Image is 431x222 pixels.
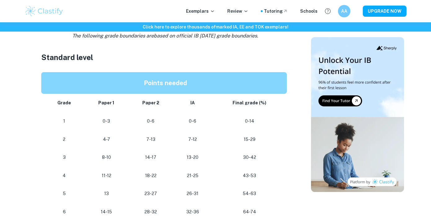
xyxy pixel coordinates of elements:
[133,172,168,180] p: 18-22
[300,8,318,15] a: Schools
[90,117,123,125] p: 0-3
[133,189,168,198] p: 23-27
[338,5,350,17] button: AA
[133,135,168,144] p: 7-13
[178,117,207,125] p: 0-6
[363,6,407,17] button: UPGRADE NOW
[341,8,348,15] h6: AA
[133,117,168,125] p: 0-6
[154,33,258,39] span: based on official IB [DATE] grade boundaries.
[178,172,207,180] p: 21-25
[217,172,282,180] p: 43-53
[227,8,248,15] p: Review
[133,153,168,162] p: 14-17
[90,153,123,162] p: 8-10
[49,189,80,198] p: 5
[133,208,168,216] p: 28-32
[190,100,195,105] strong: IA
[49,172,80,180] p: 4
[217,117,282,125] p: 0-14
[57,100,71,105] strong: Grade
[264,8,288,15] a: Tutoring
[144,79,187,87] strong: Points needed
[90,172,123,180] p: 11-12
[217,208,282,216] p: 64-74
[41,52,289,63] h3: Standard level
[49,135,80,144] p: 2
[217,135,282,144] p: 15-29
[178,153,207,162] p: 13-20
[217,189,282,198] p: 54-63
[178,189,207,198] p: 26-31
[98,100,114,105] strong: Paper 1
[90,208,123,216] p: 14-15
[49,117,80,125] p: 1
[322,6,333,16] button: Help and Feedback
[24,5,64,17] img: Clastify logo
[90,135,123,144] p: 4-7
[1,24,430,30] h6: Click here to explore thousands of marked IA, EE and TOK exemplars !
[178,135,207,144] p: 7-12
[49,153,80,162] p: 3
[178,208,207,216] p: 32-36
[90,189,123,198] p: 13
[142,100,159,105] strong: Paper 2
[49,208,80,216] p: 6
[311,37,404,192] img: Thumbnail
[186,8,215,15] p: Exemplars
[72,33,258,39] i: The following grade boundaries are
[233,100,266,105] strong: Final grade (%)
[217,153,282,162] p: 30-42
